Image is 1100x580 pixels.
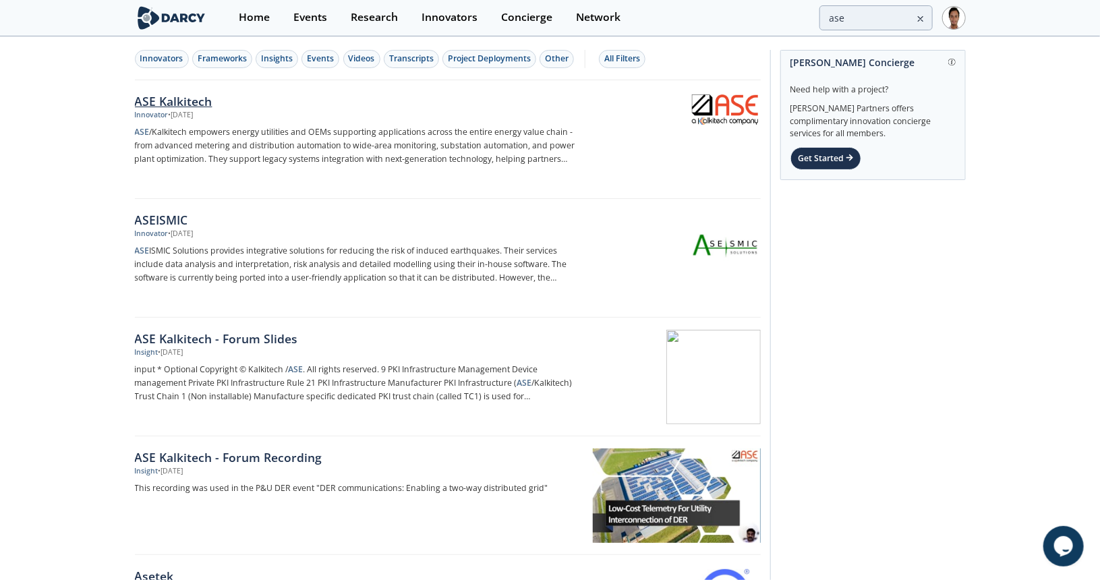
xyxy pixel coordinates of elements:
[135,211,581,229] div: ASEISMIC
[135,229,169,239] div: Innovator
[790,51,956,74] div: [PERSON_NAME] Concierge
[135,466,158,477] div: Insight
[692,213,758,279] img: ASEISMIC
[293,12,327,23] div: Events
[501,12,552,23] div: Concierge
[135,347,158,358] div: Insight
[135,126,150,138] strong: ASE
[349,53,375,65] div: Videos
[389,53,434,65] div: Transcripts
[135,50,189,68] button: Innovators
[790,74,956,96] div: Need help with a project?
[135,6,208,30] img: logo-wide.svg
[545,53,569,65] div: Other
[135,244,581,285] p: ISMIC Solutions provides integrative solutions for reducing the risk of induced earthquakes. Thei...
[599,50,645,68] button: All Filters
[135,482,581,495] p: This recording was used in the P&U DER event "DER communications: Enabling a two-way distributed ...
[169,110,194,121] div: • [DATE]
[343,50,380,68] button: Videos
[948,59,956,66] img: information.svg
[540,50,574,68] button: Other
[135,125,581,166] p: /Kalkitech empowers energy utilities and OEMs supporting applications across the entire energy va...
[942,6,966,30] img: Profile
[239,12,270,23] div: Home
[289,364,303,375] strong: ASE
[1043,526,1087,567] iframe: chat widget
[135,110,169,121] div: Innovator
[192,50,252,68] button: Frameworks
[384,50,439,68] button: Transcripts
[819,5,933,30] input: Advanced Search
[604,53,640,65] div: All Filters
[135,80,761,199] a: ASE Kalkitech Innovator •[DATE] ASE/Kalkitech empowers energy utilities and OEMs supporting appli...
[790,96,956,140] div: [PERSON_NAME] Partners offers complimentary innovation concierge services for all members.
[135,92,581,110] div: ASE Kalkitech
[135,318,761,436] a: ASE Kalkitech - Forum Slides Insight •[DATE] input * Optional Copyright © Kalkitech /ASE. All rig...
[351,12,398,23] div: Research
[198,53,247,65] div: Frameworks
[301,50,339,68] button: Events
[692,94,758,124] img: ASE Kalkitech
[135,330,581,347] div: ASE Kalkitech - Forum Slides
[422,12,477,23] div: Innovators
[158,466,183,477] div: • [DATE]
[135,363,581,403] p: input * Optional Copyright © Kalkitech / . All rights reserved. 9 PKI Infrastructure Management D...
[517,377,532,388] strong: ASE
[256,50,298,68] button: Insights
[576,12,620,23] div: Network
[135,448,581,466] div: ASE Kalkitech - Forum Recording
[442,50,536,68] button: Project Deployments
[135,245,150,256] strong: ASE
[790,147,861,170] div: Get Started
[158,347,183,358] div: • [DATE]
[307,53,334,65] div: Events
[135,436,761,555] a: ASE Kalkitech - Forum Recording Insight •[DATE] This recording was used in the P&U DER event "DER...
[135,199,761,318] a: ASEISMIC Innovator •[DATE] ASEISMIC Solutions provides integrative solutions for reducing the ris...
[261,53,293,65] div: Insights
[169,229,194,239] div: • [DATE]
[448,53,531,65] div: Project Deployments
[140,53,183,65] div: Innovators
